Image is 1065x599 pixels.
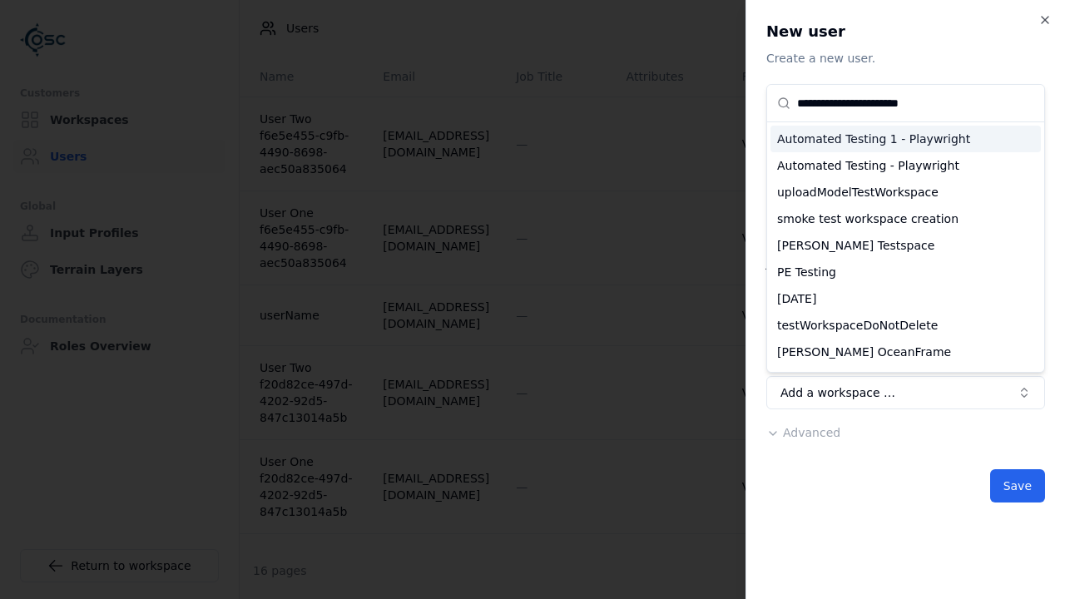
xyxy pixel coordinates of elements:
[770,179,1041,205] div: uploadModelTestWorkspace
[770,126,1041,152] div: Automated Testing 1 - Playwright
[770,365,1041,392] div: usama test 4
[770,339,1041,365] div: [PERSON_NAME] OceanFrame
[770,285,1041,312] div: [DATE]
[770,232,1041,259] div: [PERSON_NAME] Testspace
[767,122,1044,372] div: Suggestions
[770,152,1041,179] div: Automated Testing - Playwright
[770,312,1041,339] div: testWorkspaceDoNotDelete
[770,259,1041,285] div: PE Testing
[770,205,1041,232] div: smoke test workspace creation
